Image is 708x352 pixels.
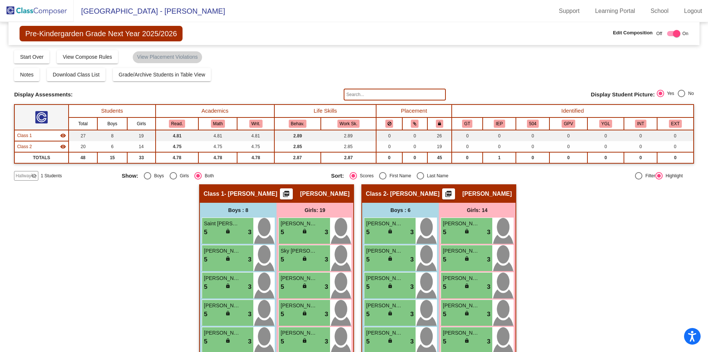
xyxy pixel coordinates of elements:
[224,190,277,198] span: - [PERSON_NAME]
[443,329,480,337] span: [PERSON_NAME]
[376,141,402,152] td: 0
[464,311,469,316] span: lock
[443,337,446,346] span: 5
[248,255,251,264] span: 3
[410,310,414,319] span: 3
[248,282,251,292] span: 3
[281,228,284,237] span: 5
[281,310,284,319] span: 5
[325,228,328,237] span: 3
[302,283,307,288] span: lock
[388,256,393,261] span: lock
[302,338,307,343] span: lock
[443,220,480,228] span: [PERSON_NAME]
[549,117,587,130] th: Good Parent Volunteer
[443,274,480,282] span: [PERSON_NAME]
[386,172,411,179] div: First Name
[156,152,198,163] td: 4.78
[69,141,97,152] td: 20
[225,256,230,261] span: lock
[302,256,307,261] span: lock
[20,54,44,60] span: Start Over
[487,337,490,346] span: 3
[402,152,427,163] td: 0
[169,120,185,128] button: Read.
[645,5,674,17] a: School
[624,130,657,141] td: 0
[386,190,440,198] span: - [PERSON_NAME]
[591,91,655,98] span: Display Student Picture:
[366,255,369,264] span: 5
[587,141,624,152] td: 0
[274,105,376,117] th: Life Skills
[439,203,516,218] div: Girls: 14
[388,338,393,343] span: lock
[113,68,211,81] button: Grade/Archive Students in Table View
[47,68,105,81] button: Download Class List
[366,228,369,237] span: 5
[57,50,118,64] button: View Compose Rules
[388,283,393,288] span: lock
[683,30,688,37] span: On
[274,141,321,152] td: 2.85
[362,203,439,218] div: Boys : 6
[325,282,328,292] span: 3
[97,152,127,163] td: 15
[277,203,353,218] div: Girls: 19
[198,130,237,141] td: 4.81
[97,117,127,130] th: Boys
[452,117,483,130] th: Gifted and Talented
[402,117,427,130] th: Keep with students
[388,229,393,234] span: lock
[204,302,241,310] span: [PERSON_NAME]
[427,141,452,152] td: 19
[624,152,657,163] td: 0
[97,130,127,141] td: 8
[443,302,480,310] span: [PERSON_NAME]
[204,282,207,292] span: 5
[452,130,483,141] td: 0
[69,105,156,117] th: Students
[20,72,34,78] span: Notes
[321,130,376,141] td: 2.89
[321,152,376,163] td: 2.87
[156,105,274,117] th: Academics
[402,130,427,141] td: 0
[443,247,480,255] span: [PERSON_NAME]
[587,117,624,130] th: Young for Grade Level
[281,337,284,346] span: 5
[321,141,376,152] td: 2.85
[656,30,662,37] span: Off
[516,152,549,163] td: 0
[366,274,403,282] span: [PERSON_NAME]
[15,172,31,179] span: Hallway
[410,282,414,292] span: 3
[376,105,452,117] th: Placement
[657,117,693,130] th: Extrovert
[494,120,505,128] button: IEP
[237,141,274,152] td: 4.75
[443,310,446,319] span: 5
[427,152,452,163] td: 45
[274,152,321,163] td: 2.87
[225,229,230,234] span: lock
[281,247,317,255] span: Sky [PERSON_NAME]
[366,302,403,310] span: [PERSON_NAME]
[516,141,549,152] td: 0
[410,337,414,346] span: 3
[410,228,414,237] span: 3
[344,89,445,100] input: Search...
[325,310,328,319] span: 3
[74,5,225,17] span: [GEOGRAPHIC_DATA] - [PERSON_NAME]
[14,50,49,64] button: Start Over
[366,310,369,319] span: 5
[127,117,156,130] th: Girls
[549,141,587,152] td: 0
[657,90,694,99] mat-radio-group: Select an option
[198,141,237,152] td: 4.75
[599,120,612,128] button: YGL
[225,311,230,316] span: lock
[237,130,274,141] td: 4.81
[60,144,66,150] mat-icon: visibility
[487,282,490,292] span: 3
